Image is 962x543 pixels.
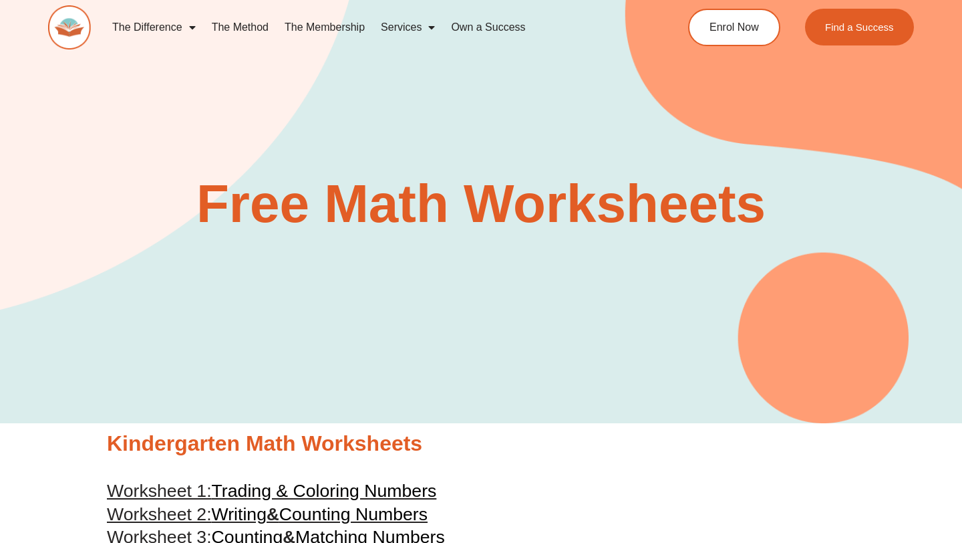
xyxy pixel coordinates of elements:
h2: Free Math Worksheets [100,177,862,231]
span: Worksheet 2: [107,504,212,524]
h2: Kindergarten Math Worksheets [107,430,855,458]
a: Own a Success [443,12,533,43]
a: Services [373,12,443,43]
span: Enrol Now [709,22,759,33]
span: Find a Success [825,22,894,32]
a: The Method [204,12,277,43]
span: Trading & Coloring Numbers [212,481,437,501]
span: Worksheet 1: [107,481,212,501]
a: Worksheet 2:Writing&Counting Numbers [107,504,428,524]
a: Enrol Now [688,9,780,46]
a: The Membership [277,12,373,43]
span: Writing [212,504,267,524]
nav: Menu [104,12,639,43]
a: Worksheet 1:Trading & Coloring Numbers [107,481,436,501]
a: The Difference [104,12,204,43]
span: Counting Numbers [279,504,428,524]
a: Find a Success [805,9,914,45]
